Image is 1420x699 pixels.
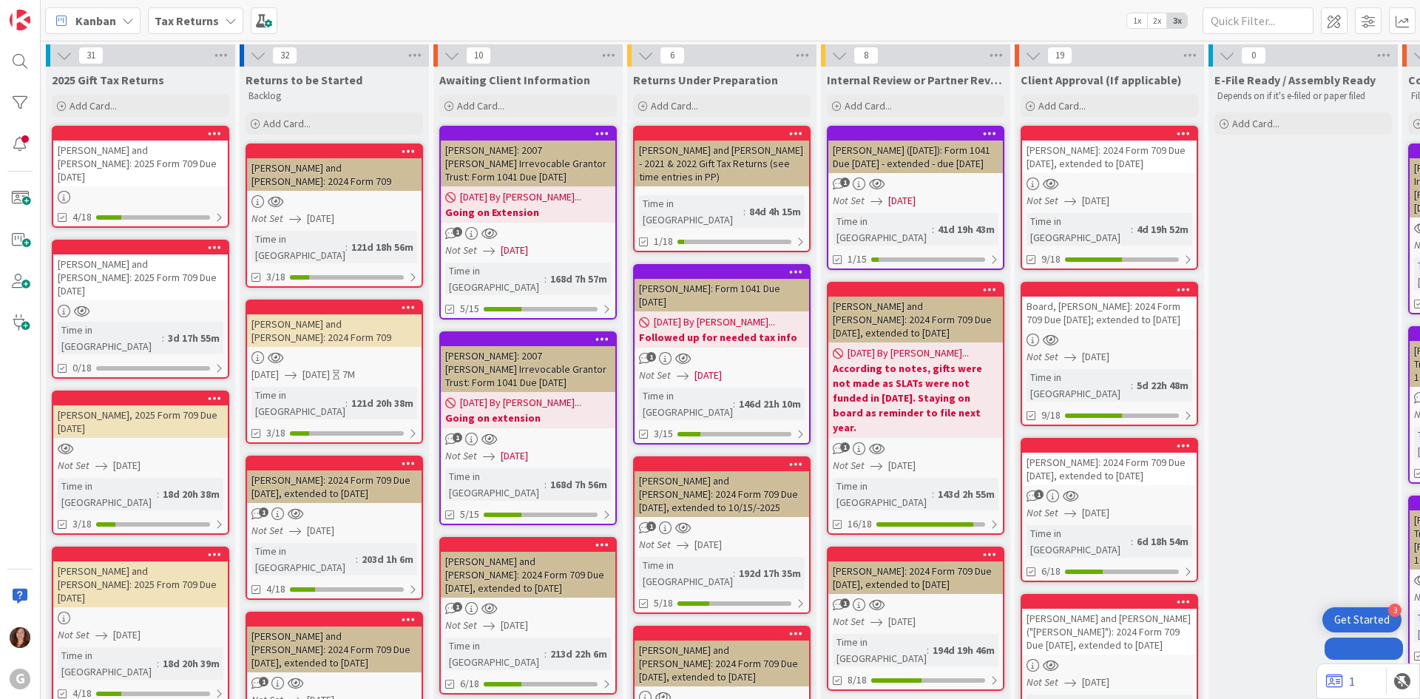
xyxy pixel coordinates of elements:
[348,395,417,411] div: 121d 20h 38m
[70,99,117,112] span: Add Card...
[247,145,422,191] div: [PERSON_NAME] and [PERSON_NAME]: 2024 Form 709
[58,628,89,641] i: Not Set
[635,458,809,517] div: [PERSON_NAME] and [PERSON_NAME]: 2024 Form 709 Due [DATE], extended to 10/15/-2025
[113,627,141,643] span: [DATE]
[1027,369,1131,402] div: Time in [GEOGRAPHIC_DATA]
[53,548,228,607] div: [PERSON_NAME] and [PERSON_NAME]: 2025 From 709 Due [DATE]
[827,282,1004,535] a: [PERSON_NAME] and [PERSON_NAME]: 2024 Form 709 Due [DATE], extended to [DATE][DATE] By [PERSON_NA...
[307,211,334,226] span: [DATE]
[53,254,228,300] div: [PERSON_NAME] and [PERSON_NAME]: 2025 Form 709 Due [DATE]
[1133,377,1192,394] div: 5d 22h 48m
[635,279,809,311] div: [PERSON_NAME]: Form 1041 Due [DATE]
[247,457,422,503] div: [PERSON_NAME]: 2024 Form 709 Due [DATE], extended to [DATE]
[1232,117,1279,130] span: Add Card...
[1027,675,1058,689] i: Not Set
[635,266,809,311] div: [PERSON_NAME]: Form 1041 Due [DATE]
[845,99,892,112] span: Add Card...
[53,392,228,438] div: [PERSON_NAME], 2025 Form 709 Due [DATE]
[10,10,30,30] img: Visit kanbanzone.com
[840,598,850,608] span: 1
[1082,675,1109,690] span: [DATE]
[272,47,297,64] span: 32
[1027,350,1058,363] i: Not Set
[833,459,865,472] i: Not Set
[58,322,162,354] div: Time in [GEOGRAPHIC_DATA]
[259,677,268,686] span: 1
[248,90,420,102] p: Backlog
[53,127,228,186] div: [PERSON_NAME] and [PERSON_NAME]: 2025 Form 709 Due [DATE]
[828,548,1003,594] div: [PERSON_NAME]: 2024 Form 709 Due [DATE], extended to [DATE]
[639,388,733,420] div: Time in [GEOGRAPHIC_DATA]
[445,205,611,220] b: Going on Extension
[445,449,477,462] i: Not Set
[934,221,998,237] div: 41d 19h 43m
[929,642,998,658] div: 194d 19h 46m
[833,478,932,510] div: Time in [GEOGRAPHIC_DATA]
[654,234,673,249] span: 1/18
[453,602,462,612] span: 1
[460,301,479,317] span: 5/15
[501,618,528,633] span: [DATE]
[1131,377,1133,394] span: :
[10,669,30,689] div: G
[247,158,422,191] div: [PERSON_NAME] and [PERSON_NAME]: 2024 Form 709
[157,486,159,502] span: :
[694,537,722,553] span: [DATE]
[888,458,916,473] span: [DATE]
[247,470,422,503] div: [PERSON_NAME]: 2024 Form 709 Due [DATE], extended to [DATE]
[251,212,283,225] i: Not Set
[654,314,775,330] span: [DATE] By [PERSON_NAME]...
[1027,525,1131,558] div: Time in [GEOGRAPHIC_DATA]
[635,627,809,686] div: [PERSON_NAME] and [PERSON_NAME]: 2024 Form 709 Due [DATE], extended to [DATE]
[932,221,934,237] span: :
[828,127,1003,173] div: [PERSON_NAME] ([DATE]): Form 1041 Due [DATE] - extended - due [DATE]
[348,239,417,255] div: 121d 18h 56m
[544,271,547,287] span: :
[501,448,528,464] span: [DATE]
[733,396,735,412] span: :
[1127,13,1147,28] span: 1x
[639,557,733,590] div: Time in [GEOGRAPHIC_DATA]
[848,251,867,267] span: 1/15
[651,99,698,112] span: Add Card...
[441,127,615,186] div: [PERSON_NAME]: 2007 [PERSON_NAME] Irrevocable Grantor Trust: Form 1041 Due [DATE]
[445,618,477,632] i: Not Set
[72,360,92,376] span: 0/18
[78,47,104,64] span: 31
[639,330,805,345] b: Followed up for needed tax info
[544,646,547,662] span: :
[162,330,164,346] span: :
[52,72,164,87] span: 2025 Gift Tax Returns
[1041,564,1061,579] span: 6/18
[263,117,311,130] span: Add Card...
[733,565,735,581] span: :
[164,330,223,346] div: 3d 17h 55m
[356,551,358,567] span: :
[1041,408,1061,423] span: 9/18
[342,367,355,382] div: 7M
[453,433,462,442] span: 1
[266,425,285,441] span: 3/18
[639,538,671,551] i: Not Set
[853,47,879,64] span: 8
[1041,251,1061,267] span: 9/18
[827,547,1004,691] a: [PERSON_NAME]: 2024 Form 709 Due [DATE], extended to [DATE]Not Set[DATE]Time in [GEOGRAPHIC_DATA]...
[58,478,157,510] div: Time in [GEOGRAPHIC_DATA]
[735,396,805,412] div: 146d 21h 10m
[1038,99,1086,112] span: Add Card...
[1131,533,1133,550] span: :
[1022,609,1197,655] div: [PERSON_NAME] and [PERSON_NAME] ("[PERSON_NAME]"): 2024 Form 709 Due [DATE], extended to [DATE]
[633,264,811,445] a: [PERSON_NAME]: Form 1041 Due [DATE][DATE] By [PERSON_NAME]...Followed up for needed tax infoNot S...
[547,646,611,662] div: 213d 22h 6m
[1027,213,1131,246] div: Time in [GEOGRAPHIC_DATA]
[1322,607,1402,632] div: Open Get Started checklist, remaining modules: 3
[246,72,362,87] span: Returns to be Started
[888,193,916,209] span: [DATE]
[53,561,228,607] div: [PERSON_NAME] and [PERSON_NAME]: 2025 From 709 Due [DATE]
[53,241,228,300] div: [PERSON_NAME] and [PERSON_NAME]: 2025 Form 709 Due [DATE]
[833,194,865,207] i: Not Set
[52,240,229,379] a: [PERSON_NAME] and [PERSON_NAME]: 2025 Form 709 Due [DATE]Time in [GEOGRAPHIC_DATA]:3d 17h 55m0/18
[1334,612,1390,627] div: Get Started
[307,523,334,538] span: [DATE]
[1022,595,1197,655] div: [PERSON_NAME] and [PERSON_NAME] ("[PERSON_NAME]"): 2024 Form 709 Due [DATE], extended to [DATE]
